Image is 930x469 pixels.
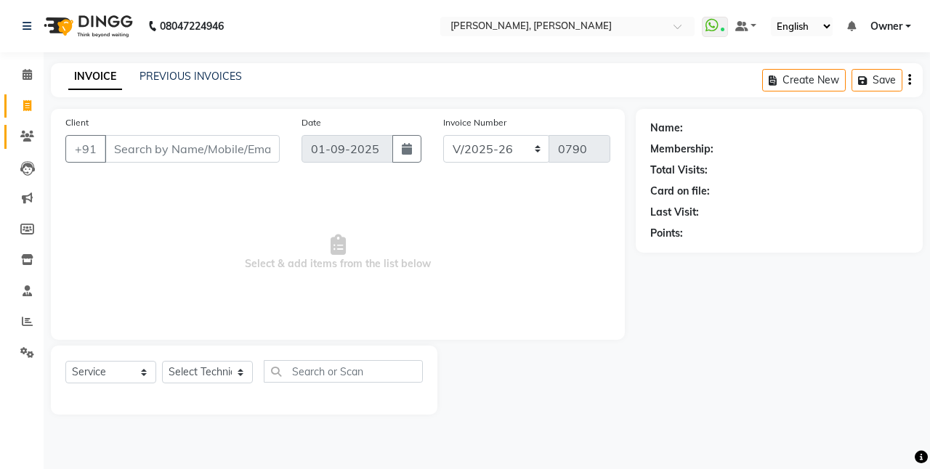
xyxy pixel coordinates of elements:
input: Search by Name/Mobile/Email/Code [105,135,280,163]
label: Date [302,116,321,129]
span: Select & add items from the list below [65,180,610,325]
div: Points: [650,226,683,241]
span: Owner [870,19,902,34]
label: Invoice Number [443,116,506,129]
div: Last Visit: [650,205,699,220]
div: Card on file: [650,184,710,199]
input: Search or Scan [264,360,423,383]
button: Create New [762,69,846,91]
label: Client [65,116,89,129]
button: +91 [65,135,106,163]
div: Membership: [650,142,713,157]
div: Name: [650,121,683,136]
a: INVOICE [68,64,122,90]
b: 08047224946 [160,6,224,46]
button: Save [852,69,902,91]
div: Total Visits: [650,163,708,178]
img: logo [37,6,137,46]
a: PREVIOUS INVOICES [139,70,242,83]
